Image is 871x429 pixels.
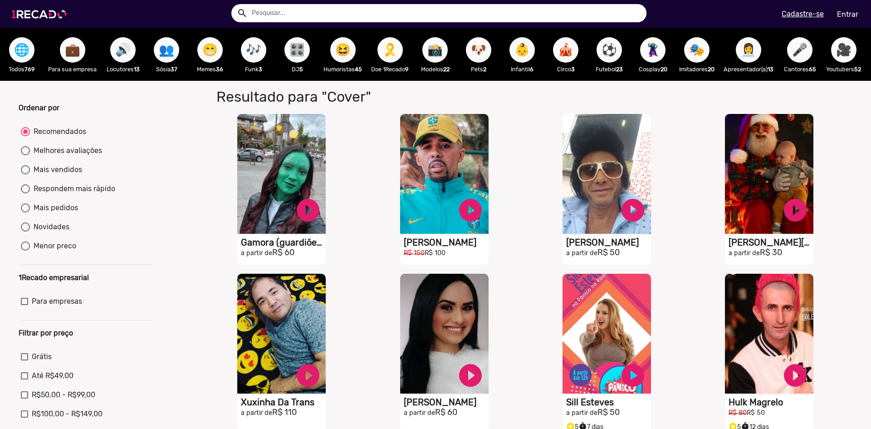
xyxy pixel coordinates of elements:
[661,66,667,73] b: 20
[563,274,651,394] video: S1RECADO vídeos dedicados para fãs e empresas
[548,65,583,74] p: Circo
[826,65,861,74] p: Youtubers
[30,145,102,156] div: Melhores avaliações
[241,397,326,408] h1: Xuxinha Da Trans
[382,37,398,63] span: 🎗️
[30,183,115,194] div: Respondem mais rápido
[729,397,813,408] h1: Hulk Magrelo
[154,37,179,63] button: 👥
[563,114,651,234] video: S1RECADO vídeos dedicados para fãs e empresas
[202,37,218,63] span: 😁
[602,37,617,63] span: ⚽
[134,66,140,73] b: 13
[514,37,530,63] span: 👶
[566,408,651,418] h2: R$ 50
[355,66,362,73] b: 45
[241,237,326,248] h1: Gamora (guardiões Da Galáxia)
[404,408,489,418] h2: R$ 60
[106,65,140,74] p: Locutores
[60,37,85,63] button: 💼
[684,37,710,63] button: 🎭
[9,37,34,63] button: 🌐
[237,274,326,394] video: S1RECADO vídeos dedicados para fãs e empresas
[418,65,452,74] p: Modelos
[30,126,86,137] div: Recomendados
[14,37,29,63] span: 🌐
[32,370,73,381] span: Até R$49,00
[404,409,435,417] small: a partir de
[558,37,573,63] span: 🎪
[19,104,59,112] b: Ordenar por
[294,362,322,389] a: play_circle_filled
[241,37,266,63] button: 🎶
[782,197,809,224] a: play_circle_filled
[193,65,227,74] p: Memes
[299,66,303,73] b: 5
[335,37,351,63] span: 😆
[566,248,651,258] h2: R$ 50
[457,197,484,224] a: play_circle_filled
[592,65,626,74] p: Futebol
[831,6,864,22] a: Entrar
[782,362,809,389] a: play_circle_filled
[747,409,765,417] small: R$ 50
[729,249,760,257] small: a partir de
[457,362,484,389] a: play_circle_filled
[400,274,489,394] video: S1RECADO vídeos dedicados para fãs e empresas
[571,66,575,73] b: 3
[836,37,851,63] span: 🎥
[32,296,82,307] span: Para empresas
[19,329,73,337] b: Filtrar por preço
[210,88,629,105] h1: Resultado para "Cover"
[724,65,773,74] p: Apresentador(a)
[645,37,661,63] span: 🦹🏼‍♀️
[597,37,622,63] button: ⚽
[425,249,445,257] small: R$ 100
[400,114,489,234] video: S1RECADO vídeos dedicados para fãs e empresas
[422,37,448,63] button: 📸
[236,65,271,74] p: Funk
[24,66,35,73] b: 769
[404,249,425,257] small: R$ 150
[679,65,714,74] p: Imitadores
[443,66,450,73] b: 22
[736,37,761,63] button: 👩‍💼
[505,65,539,74] p: Infantil
[483,66,486,73] b: 2
[787,37,812,63] button: 🎤
[729,248,813,258] h2: R$ 30
[259,66,262,73] b: 3
[246,37,261,63] span: 🎶
[405,66,409,73] b: 9
[241,408,326,418] h2: R$ 110
[471,37,486,63] span: 🐶
[741,37,756,63] span: 👩‍💼
[553,37,578,63] button: 🎪
[616,66,623,73] b: 23
[427,37,443,63] span: 📸
[197,37,223,63] button: 😁
[234,5,250,20] button: Example home icon
[284,37,310,63] button: 🎛️
[729,409,747,417] small: R$ 80
[768,66,773,73] b: 13
[30,164,82,175] div: Mais vendidos
[725,274,813,394] video: S1RECADO vídeos dedicados para fãs e empresas
[636,65,670,74] p: Cosplay
[404,397,489,408] h1: [PERSON_NAME]
[30,222,69,232] div: Novidades
[330,37,356,63] button: 😆
[32,409,103,419] span: R$100,00 - R$149,00
[237,114,326,234] video: S1RECADO vídeos dedicados para fãs e empresas
[237,8,248,19] mat-icon: Example home icon
[245,4,646,22] input: Pesquisar...
[792,37,807,63] span: 🎤
[566,397,651,408] h1: Sill Esteves
[48,65,97,74] p: Para sua empresa
[619,362,646,389] a: play_circle_filled
[19,273,89,282] b: 1Recado empresarial
[323,65,362,74] p: Humoristas
[149,65,184,74] p: Sósia
[241,248,326,258] h2: R$ 60
[689,37,705,63] span: 🎭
